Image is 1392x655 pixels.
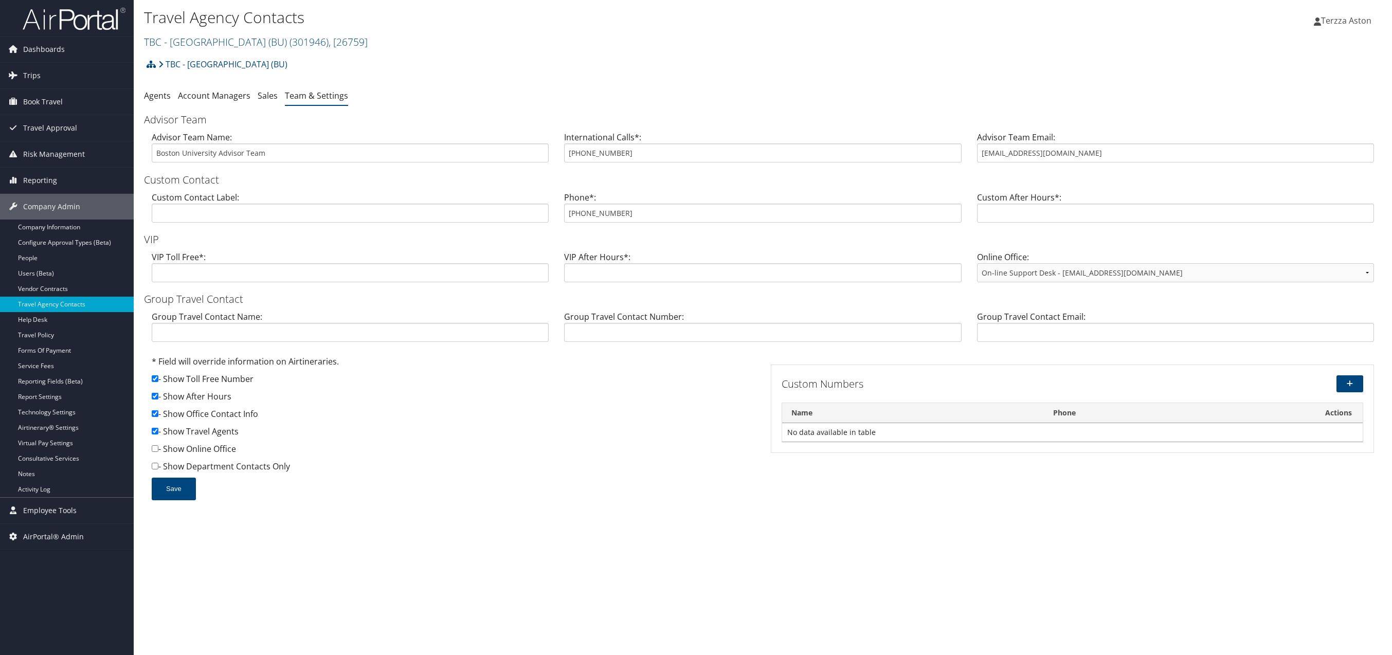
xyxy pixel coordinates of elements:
[152,425,755,443] div: - Show Travel Agents
[782,377,1167,391] h3: Custom Numbers
[556,311,969,350] div: Group Travel Contact Number:
[23,168,57,193] span: Reporting
[144,232,1382,247] h3: VIP
[144,251,556,290] div: VIP Toll Free*:
[178,90,250,101] a: Account Managers
[23,524,84,550] span: AirPortal® Admin
[782,423,1363,442] td: No data available in table
[969,191,1382,231] div: Custom After Hours*:
[556,191,969,231] div: Phone*:
[23,37,65,62] span: Dashboards
[969,131,1382,171] div: Advisor Team Email:
[285,90,348,101] a: Team & Settings
[23,63,41,88] span: Trips
[152,408,755,425] div: - Show Office Contact Info
[23,194,80,220] span: Company Admin
[23,7,125,31] img: airportal-logo.png
[556,251,969,290] div: VIP After Hours*:
[23,115,77,141] span: Travel Approval
[1314,5,1382,36] a: Terzza Aston
[23,89,63,115] span: Book Travel
[144,131,556,171] div: Advisor Team Name:
[152,460,755,478] div: - Show Department Contacts Only
[144,311,556,350] div: Group Travel Contact Name:
[23,498,77,523] span: Employee Tools
[556,131,969,171] div: International Calls*:
[152,373,755,390] div: - Show Toll Free Number
[1314,403,1363,423] th: Actions: activate to sort column ascending
[329,35,368,49] span: , [ 26759 ]
[144,35,368,49] a: TBC - [GEOGRAPHIC_DATA] (BU)
[1321,15,1371,26] span: Terzza Aston
[1044,403,1314,423] th: Phone: activate to sort column ascending
[290,35,329,49] span: ( 301946 )
[969,311,1382,350] div: Group Travel Contact Email:
[144,90,171,101] a: Agents
[23,141,85,167] span: Risk Management
[144,7,969,28] h1: Travel Agency Contacts
[969,251,1382,290] div: Online Office:
[258,90,278,101] a: Sales
[144,173,1382,187] h3: Custom Contact
[782,403,1044,423] th: Name: activate to sort column descending
[158,54,287,75] a: TBC - [GEOGRAPHIC_DATA] (BU)
[152,478,196,500] button: Save
[152,355,755,373] div: * Field will override information on Airtineraries.
[144,292,1382,306] h3: Group Travel Contact
[144,113,1382,127] h3: Advisor Team
[152,390,755,408] div: - Show After Hours
[144,191,556,231] div: Custom Contact Label:
[152,443,755,460] div: - Show Online Office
